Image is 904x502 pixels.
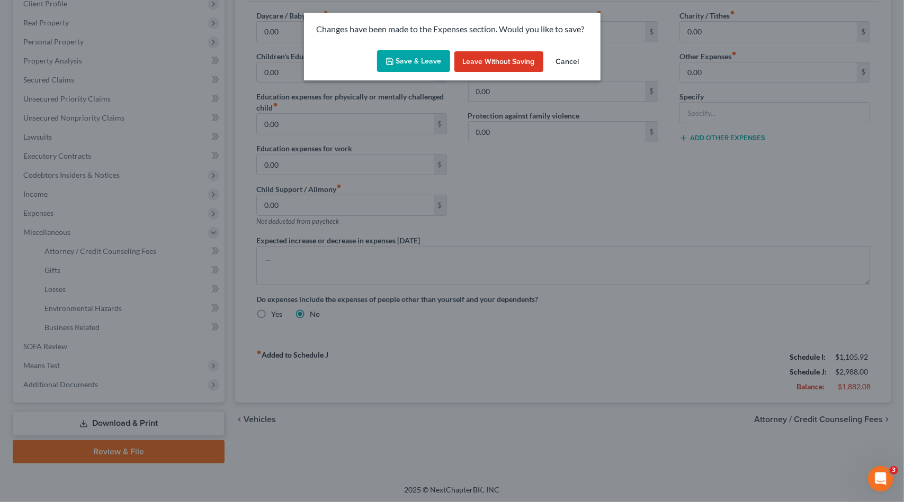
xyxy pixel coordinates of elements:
[868,466,893,491] iframe: Intercom live chat
[548,51,588,72] button: Cancel
[377,50,450,72] button: Save & Leave
[454,51,543,72] button: Leave without Saving
[890,466,898,474] span: 3
[317,23,588,35] p: Changes have been made to the Expenses section. Would you like to save?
